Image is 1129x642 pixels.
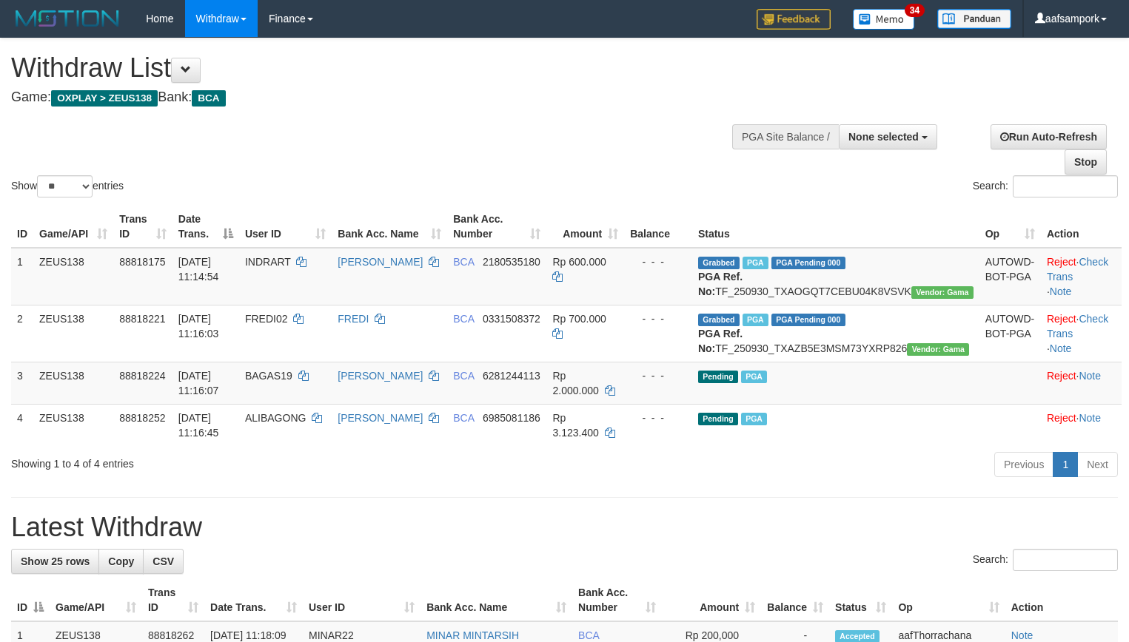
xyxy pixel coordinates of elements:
[143,549,184,574] a: CSV
[172,206,239,248] th: Date Trans.: activate to sort column descending
[698,314,740,326] span: Grabbed
[239,206,332,248] th: User ID: activate to sort column ascending
[453,313,474,325] span: BCA
[108,555,134,567] span: Copy
[630,410,686,425] div: - - -
[839,124,937,149] button: None selected
[732,124,839,149] div: PGA Site Balance /
[447,206,546,248] th: Bank Acc. Number: activate to sort column ascending
[546,206,624,248] th: Amount: activate to sort column ascending
[98,549,144,574] a: Copy
[192,90,225,107] span: BCA
[698,328,743,354] b: PGA Ref. No:
[483,256,540,268] span: Copy 2180535180 to clipboard
[1065,149,1107,175] a: Stop
[426,629,519,641] a: MINAR MINTARSIH
[743,257,768,269] span: Marked by aafsolysreylen
[624,206,692,248] th: Balance
[37,175,93,197] select: Showentries
[11,579,50,621] th: ID: activate to sort column descending
[578,629,599,641] span: BCA
[1047,256,1108,283] a: Check Trans
[245,370,292,382] span: BAGAS19
[51,90,158,107] span: OXPLAY > ZEUS138
[973,549,1118,571] label: Search:
[11,362,33,404] td: 3
[991,124,1107,149] a: Run Auto-Refresh
[741,413,767,425] span: Marked by aafsolysreylen
[338,313,369,325] a: FREDI
[33,305,113,362] td: ZEUS138
[905,4,925,17] span: 34
[11,248,33,305] td: 1
[1050,342,1072,354] a: Note
[1047,256,1076,268] a: Reject
[1041,362,1122,404] td: ·
[630,311,686,326] div: - - -
[338,256,423,268] a: [PERSON_NAME]
[178,256,219,283] span: [DATE] 11:14:54
[1047,313,1108,339] a: Check Trans
[692,206,979,248] th: Status
[1047,412,1076,424] a: Reject
[11,305,33,362] td: 2
[698,257,740,269] span: Grabbed
[907,343,969,356] span: Vendor URL: https://trx31.1velocity.biz
[119,412,165,424] span: 88818252
[483,412,540,424] span: Copy 6985081186 to clipboard
[119,256,165,268] span: 88818175
[911,286,974,299] span: Vendor URL: https://trx31.1velocity.biz
[1047,370,1076,382] a: Reject
[11,404,33,446] td: 4
[1041,305,1122,362] td: · ·
[979,305,1041,362] td: AUTOWD-BOT-PGA
[33,206,113,248] th: Game/API: activate to sort column ascending
[848,131,919,143] span: None selected
[483,370,540,382] span: Copy 6281244113 to clipboard
[453,412,474,424] span: BCA
[1011,629,1033,641] a: Note
[552,313,606,325] span: Rp 700.000
[771,257,845,269] span: PGA Pending
[11,53,738,83] h1: Withdraw List
[338,412,423,424] a: [PERSON_NAME]
[1077,452,1118,477] a: Next
[11,450,459,471] div: Showing 1 to 4 of 4 entries
[11,175,124,197] label: Show entries
[741,371,767,383] span: Marked by aafsolysreylen
[1053,452,1078,477] a: 1
[761,579,829,621] th: Balance: activate to sort column ascending
[698,271,743,297] b: PGA Ref. No:
[1041,248,1122,305] td: · ·
[572,579,662,621] th: Bank Acc. Number: activate to sort column ascending
[204,579,303,621] th: Date Trans.: activate to sort column ascending
[332,206,447,248] th: Bank Acc. Name: activate to sort column ascending
[757,9,831,30] img: Feedback.jpg
[33,362,113,404] td: ZEUS138
[11,90,738,105] h4: Game: Bank:
[630,254,686,269] div: - - -
[11,513,1118,542] h1: Latest Withdraw
[178,370,219,396] span: [DATE] 11:16:07
[303,579,421,621] th: User ID: activate to sort column ascending
[245,256,291,268] span: INDRART
[11,206,33,248] th: ID
[119,313,165,325] span: 88818221
[1041,404,1122,446] td: ·
[692,305,979,362] td: TF_250930_TXAZB5E3MSM73YXRP826
[119,370,165,382] span: 88818224
[829,579,892,621] th: Status: activate to sort column ascending
[245,313,288,325] span: FREDI02
[979,206,1041,248] th: Op: activate to sort column ascending
[662,579,761,621] th: Amount: activate to sort column ascending
[692,248,979,305] td: TF_250930_TXAOGQT7CEBU04K8VSVK
[1079,370,1101,382] a: Note
[453,256,474,268] span: BCA
[1041,206,1122,248] th: Action
[1047,313,1076,325] a: Reject
[552,370,598,396] span: Rp 2.000.000
[245,412,306,424] span: ALIBAGONG
[994,452,1053,477] a: Previous
[1005,579,1118,621] th: Action
[979,248,1041,305] td: AUTOWD-BOT-PGA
